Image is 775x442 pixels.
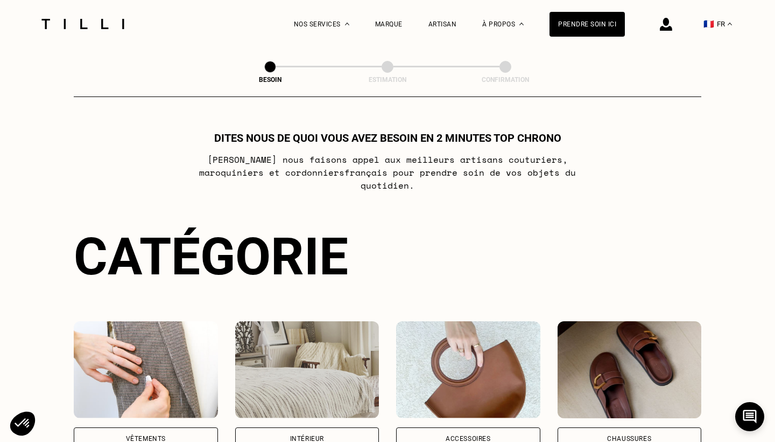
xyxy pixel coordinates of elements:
img: Menu déroulant à propos [519,23,524,25]
img: Intérieur [235,321,379,418]
a: Artisan [428,20,457,28]
img: Chaussures [558,321,702,418]
span: 🇫🇷 [703,19,714,29]
div: Chaussures [607,436,651,442]
img: menu déroulant [728,23,732,25]
img: Menu déroulant [345,23,349,25]
div: Vêtements [126,436,166,442]
div: Accessoires [446,436,491,442]
div: Catégorie [74,226,701,287]
div: Intérieur [290,436,324,442]
a: Marque [375,20,403,28]
h1: Dites nous de quoi vous avez besoin en 2 minutes top chrono [214,132,561,144]
img: icône connexion [660,18,672,31]
div: Confirmation [452,76,559,84]
p: [PERSON_NAME] nous faisons appel aux meilleurs artisans couturiers , maroquiniers et cordonniers ... [174,153,601,192]
div: Besoin [216,76,324,84]
img: Logo du service de couturière Tilli [38,19,128,29]
a: Prendre soin ici [549,12,625,37]
img: Vêtements [74,321,218,418]
img: Accessoires [396,321,540,418]
div: Estimation [334,76,441,84]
